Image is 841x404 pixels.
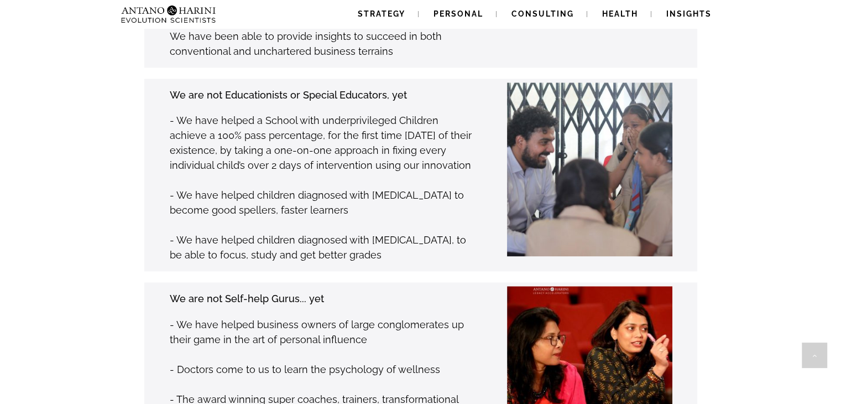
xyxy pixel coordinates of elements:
span: Strategy [358,9,405,18]
span: Health [602,9,638,18]
span: Insights [666,9,712,18]
strong: We are not Educationists or Special Educators, yet [170,89,407,101]
span: Personal [433,9,483,18]
strong: We are not Self-help Gurus... yet [170,293,324,304]
p: - We have helped business owners of large conglomerates up their game in the art of personal infl... [170,317,472,347]
p: - We have helped children diagnosed with [MEDICAL_DATA] to become good spellers, faster learners [170,188,472,217]
p: We have been able to provide insights to succeed in both conventional and unchartered business te... [170,29,472,59]
p: - We have helped children diagnosed with [MEDICAL_DATA], to be able to focus, study and get bette... [170,232,472,262]
p: - Doctors come to us to learn the psychology of wellness [170,362,472,377]
p: - We have helped a School with underprivileged Children achieve a 100% pass percentage, for the f... [170,113,472,173]
img: School [436,82,697,257]
span: Consulting [511,9,574,18]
